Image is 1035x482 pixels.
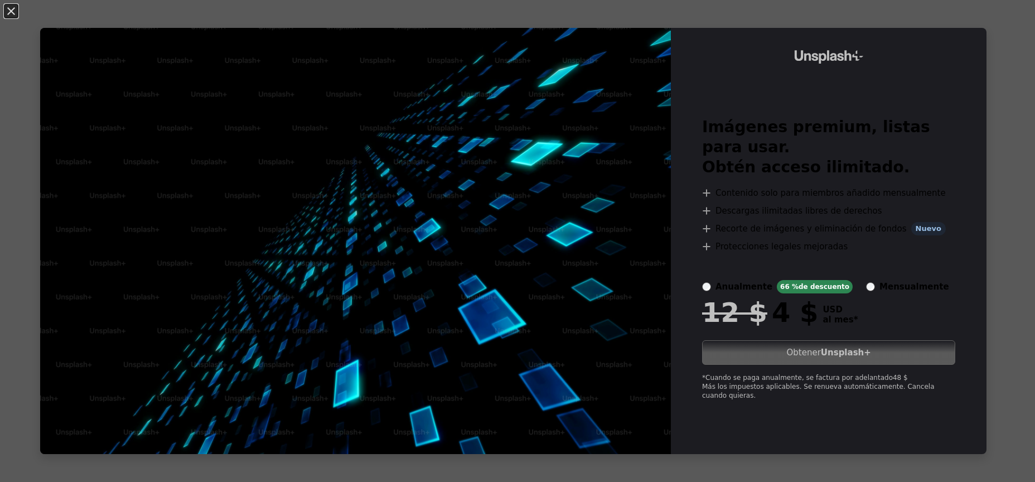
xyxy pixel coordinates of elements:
span: al mes * [823,315,858,325]
span: 12 $ [702,298,767,327]
div: 66 % de descuento [777,280,853,293]
li: Recorte de imágenes y eliminación de fondos [702,222,955,235]
li: Protecciones legales mejoradas [702,240,955,253]
strong: Unsplash+ [821,348,871,358]
h2: Imágenes premium, listas para usar. Obtén acceso ilimitado. [702,117,955,177]
div: *Cuando se paga anualmente, se factura por adelantado 48 $ Más los impuestos aplicables. Se renue... [702,374,955,401]
span: USD [823,305,858,315]
button: ObtenerUnsplash+ [702,340,955,365]
span: Nuevo [911,222,946,235]
div: 4 $ [702,298,818,327]
li: Descargas ilimitadas libres de derechos [702,204,955,218]
div: anualmente [715,280,772,293]
input: mensualmente [866,282,875,291]
input: anualmente66 %de descuento [702,282,711,291]
div: mensualmente [879,280,949,293]
li: Contenido solo para miembros añadido mensualmente [702,186,955,200]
